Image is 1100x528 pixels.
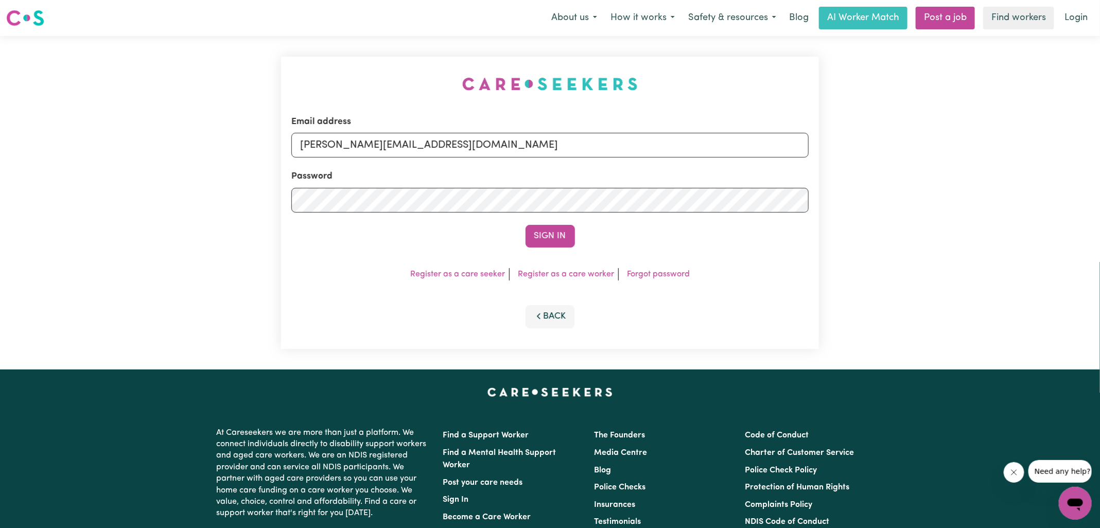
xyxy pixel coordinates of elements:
input: Email address [291,133,809,157]
a: Find a Support Worker [443,431,529,439]
button: Safety & resources [682,7,783,29]
img: Careseekers logo [6,9,44,27]
a: Police Checks [594,483,645,491]
button: Sign In [526,225,575,248]
a: Post a job [916,7,975,29]
a: Protection of Human Rights [745,483,849,491]
iframe: Message from company [1028,460,1092,483]
a: The Founders [594,431,645,439]
label: Password [291,170,333,183]
a: Find a Mental Health Support Worker [443,449,556,469]
a: Register as a care seeker [410,270,505,278]
a: Find workers [983,7,1054,29]
label: Email address [291,115,351,129]
a: Testimonials [594,518,641,526]
iframe: Close message [1004,462,1024,483]
a: Code of Conduct [745,431,809,439]
a: Blog [594,466,611,474]
button: About us [545,7,604,29]
a: Blog [783,7,815,29]
a: NDIS Code of Conduct [745,518,829,526]
a: AI Worker Match [819,7,907,29]
a: Forgot password [627,270,690,278]
a: Complaints Policy [745,501,812,509]
a: Police Check Policy [745,466,817,474]
button: Back [526,305,575,328]
button: How it works [604,7,682,29]
a: Post your care needs [443,479,523,487]
a: Become a Care Worker [443,513,531,521]
a: Insurances [594,501,635,509]
a: Sign In [443,496,469,504]
a: Login [1058,7,1094,29]
a: Careseekers logo [6,6,44,30]
a: Register as a care worker [518,270,614,278]
a: Careseekers home page [487,388,613,396]
iframe: Button to launch messaging window [1059,487,1092,520]
p: At Careseekers we are more than just a platform. We connect individuals directly to disability su... [217,423,431,523]
a: Charter of Customer Service [745,449,854,457]
a: Media Centre [594,449,647,457]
